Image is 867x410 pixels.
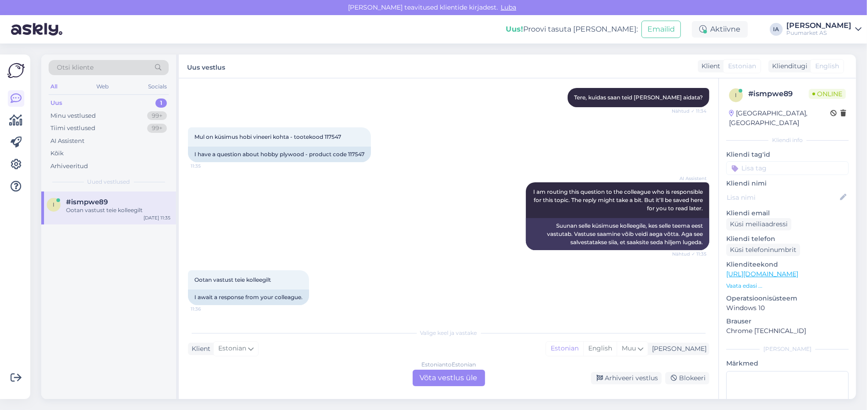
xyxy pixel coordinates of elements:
p: Chrome [TECHNICAL_ID] [726,326,849,336]
p: Kliendi telefon [726,234,849,244]
a: [URL][DOMAIN_NAME] [726,270,798,278]
span: Online [809,89,846,99]
span: #ismpwe89 [66,198,108,206]
span: Uued vestlused [88,178,130,186]
div: Klient [188,344,210,354]
div: Proovi tasuta [PERSON_NAME]: [506,24,638,35]
span: Estonian [728,61,756,71]
div: Arhiveeritud [50,162,88,171]
div: IA [770,23,783,36]
p: Windows 10 [726,303,849,313]
div: Kõik [50,149,64,158]
span: Otsi kliente [57,63,94,72]
a: [PERSON_NAME]Puumarket AS [786,22,861,37]
span: AI Assistent [672,175,707,182]
span: Mul on küsimus hobi vineeri kohta - tootekood 117547 [194,133,341,140]
span: Nähtud ✓ 11:34 [672,108,707,115]
div: AI Assistent [50,137,84,146]
button: Emailid [641,21,681,38]
div: Minu vestlused [50,111,96,120]
div: Klient [698,61,720,71]
div: [DATE] 11:35 [144,214,171,221]
div: Blokeeri [665,372,709,384]
div: Estonian to Estonian [421,361,476,369]
div: 1 [155,98,167,108]
div: I await a response from your colleague. [188,290,309,305]
div: Uus [50,98,62,108]
div: Arhiveeri vestlus [591,372,662,384]
div: Kliendi info [726,136,849,144]
span: 11:36 [191,306,225,312]
div: Ootan vastust teie kolleegilt [66,206,171,214]
span: English [815,61,839,71]
div: Web [95,81,111,93]
div: Estonian [546,342,583,355]
p: Kliendi nimi [726,179,849,188]
div: Tiimi vestlused [50,124,95,133]
span: Tere, kuidas saan teid [PERSON_NAME] aidata? [574,94,703,101]
p: Kliendi email [726,208,849,218]
span: Ootan vastust teie kolleegilt [194,276,271,283]
p: Vaata edasi ... [726,282,849,290]
div: # ismpwe89 [748,88,809,99]
div: Puumarket AS [786,29,851,37]
div: Aktiivne [692,21,748,38]
p: Kliendi tag'id [726,150,849,159]
div: 99+ [147,124,167,133]
img: Askly Logo [7,62,25,79]
span: 11:35 [191,163,225,169]
div: All [49,81,59,93]
input: Lisa tag [726,161,849,175]
p: Brauser [726,317,849,326]
span: i [735,92,737,98]
label: Uus vestlus [187,60,225,72]
span: i [53,201,55,208]
div: Küsi meiliaadressi [726,218,791,230]
div: [PERSON_NAME] [648,344,707,354]
span: Estonian [218,344,246,354]
div: Suunan selle küsimuse kolleegile, kes selle teema eest vastutab. Vastuse saamine võib veidi aega ... [526,218,709,250]
span: I am routing this question to the colleague who is responsible for this topic. The reply might ta... [533,188,704,212]
div: 99+ [147,111,167,120]
div: English [583,342,617,355]
div: [GEOGRAPHIC_DATA], [GEOGRAPHIC_DATA] [729,109,830,128]
b: Uus! [506,25,523,33]
div: [PERSON_NAME] [726,345,849,353]
div: Socials [146,81,169,93]
div: Küsi telefoninumbrit [726,244,800,256]
div: Valige keel ja vastake [188,329,709,337]
div: Võta vestlus üle [413,370,485,386]
div: [PERSON_NAME] [786,22,851,29]
span: Luba [498,3,519,11]
p: Märkmed [726,359,849,368]
div: Klienditugi [768,61,807,71]
span: Nähtud ✓ 11:35 [672,251,707,257]
div: I have a question about hobby plywood - product code 117547 [188,147,371,162]
p: Klienditeekond [726,260,849,269]
p: Operatsioonisüsteem [726,294,849,303]
input: Lisa nimi [727,192,838,202]
span: Muu [622,344,636,352]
